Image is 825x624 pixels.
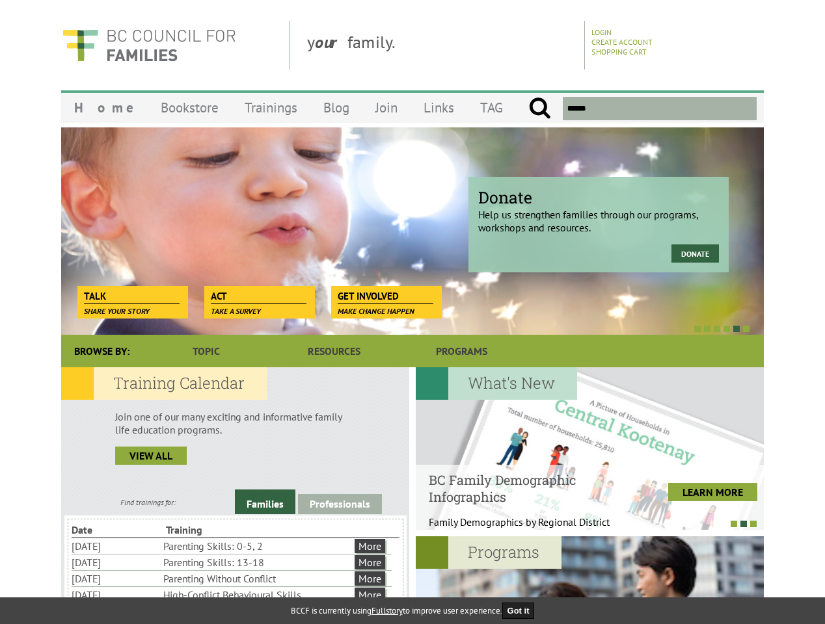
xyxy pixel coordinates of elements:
span: Donate [478,187,719,208]
a: Create Account [591,37,653,47]
a: More [355,555,385,569]
a: Get Involved Make change happen [331,286,440,304]
a: Resources [270,335,398,367]
li: Training [166,522,258,538]
span: Share your story [84,306,150,316]
a: More [355,539,385,553]
div: y family. [297,21,585,70]
a: Professionals [298,494,382,514]
a: Fullstory [372,605,403,616]
a: Join [362,92,411,123]
li: Date [72,522,163,538]
a: Links [411,92,467,123]
li: Parenting Skills: 0-5, 2 [163,538,352,554]
a: Donate [671,244,719,263]
a: Topic [142,335,270,367]
li: [DATE] [72,554,161,570]
a: LEARN MORE [668,483,757,501]
li: Parenting Skills: 13-18 [163,554,352,570]
h4: BC Family Demographic Infographics [429,471,623,505]
img: BC Council for FAMILIES [61,21,237,70]
div: Browse By: [61,335,142,367]
span: Take a survey [211,306,261,316]
li: [DATE] [72,571,161,586]
span: Talk [84,289,180,304]
a: Login [591,27,612,37]
p: Family Demographics by Regional District Th... [429,515,623,541]
a: Talk Share your story [77,286,186,304]
span: Act [211,289,306,304]
input: Submit [528,97,551,120]
h2: Programs [416,536,561,569]
a: Trainings [232,92,310,123]
span: Get Involved [338,289,433,304]
a: Act Take a survey [204,286,313,304]
a: view all [115,447,187,465]
a: More [355,588,385,602]
a: Shopping Cart [591,47,647,57]
a: TAG [467,92,516,123]
span: Make change happen [338,306,414,316]
a: Programs [398,335,526,367]
p: Help us strengthen families through our programs, workshops and resources. [478,197,719,234]
button: Got it [502,603,535,619]
a: Bookstore [148,92,232,123]
div: Find trainings for: [61,497,235,507]
p: Join one of our many exciting and informative family life education programs. [115,410,355,436]
li: Parenting Without Conflict [163,571,352,586]
a: More [355,571,385,586]
li: [DATE] [72,538,161,554]
strong: our [315,31,347,53]
a: Home [61,92,148,123]
h2: Training Calendar [61,367,267,400]
h2: What's New [416,367,577,400]
li: High-Conflict Behavioural Skills [163,587,352,603]
a: Blog [310,92,362,123]
a: Families [235,489,295,514]
li: [DATE] [72,587,161,603]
